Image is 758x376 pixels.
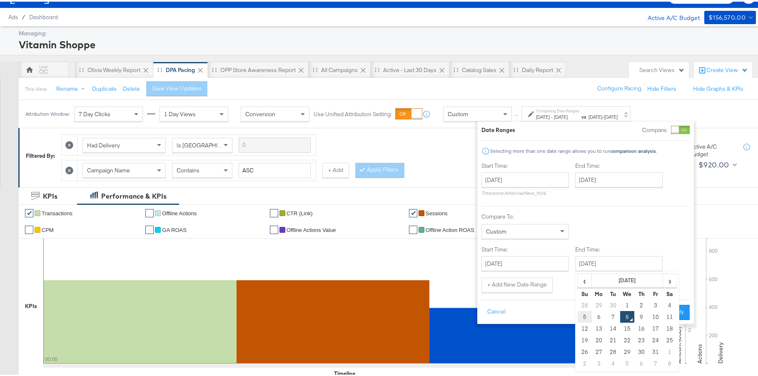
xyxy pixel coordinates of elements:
span: Custom [448,109,468,116]
span: [DATE] [588,112,602,118]
td: 27 [592,344,606,356]
button: Delete [123,83,140,91]
td: 3 [648,298,663,309]
td: 5 [578,309,592,321]
span: [DATE] [604,112,618,118]
td: 5 [620,356,634,368]
span: CPM [42,225,54,232]
td: 30 [634,344,648,356]
span: / [18,12,29,19]
td: 3 [592,356,606,368]
a: ✔ [409,224,417,232]
div: Drag to reorder tab [212,66,217,70]
th: We [620,286,634,298]
strong: comparison analysis [611,146,656,152]
td: 28 [578,298,592,309]
a: ✔ [270,224,278,232]
span: Custom [486,226,506,234]
span: Sessions [426,209,448,215]
div: Active - Last 30 Days [383,65,436,72]
a: ✔ [25,224,33,232]
span: ↑ [513,112,521,115]
label: End Time: [575,160,666,168]
div: KPIs [43,190,57,199]
input: Enter a search term [239,161,311,177]
div: Managing: [19,28,754,36]
td: 18 [663,321,677,333]
button: Duplicate [92,83,117,91]
div: Drag to reorder tab [157,66,162,70]
div: Active A/C Budget [639,9,700,22]
td: 15 [620,321,634,333]
div: KPIs [25,301,37,309]
span: Offline Actions Value [287,225,336,232]
div: Drag to reorder tab [313,66,317,70]
td: 20 [592,333,606,344]
label: Start Time: [481,160,569,168]
div: Date Ranges [481,125,515,132]
td: 6 [592,309,606,321]
div: - [536,112,580,119]
span: Is [GEOGRAPHIC_DATA] [177,140,240,147]
span: Conversion [245,109,275,116]
div: Filtered By: [26,150,55,158]
a: ✔ [25,207,33,216]
div: Catalog Sales [462,65,496,72]
td: 4 [663,298,677,309]
button: + Add [322,161,349,176]
label: End Time: [575,244,666,252]
div: OC [39,66,48,74]
div: Selecting more than one date range allows you to run . [490,147,657,152]
div: OPP Store Awareness Report [220,65,296,72]
td: 7 [606,309,620,321]
td: 8 [663,356,677,368]
strong: vs [580,112,588,118]
td: 1 [620,298,634,309]
td: 8 [620,309,634,321]
div: All Campaigns [321,65,358,72]
th: Fr [648,286,663,298]
div: Vitamin Shoppe [19,36,754,50]
button: Cancel [481,303,511,318]
div: Timeline [334,368,355,376]
td: 6 [634,356,648,368]
span: Offline Action ROAS [426,225,474,232]
span: Transactions [42,209,72,215]
div: Create View [706,65,748,73]
div: DPA Pacing [166,65,195,72]
span: 1 Day Views [164,109,196,116]
button: Configure Pacing [591,80,647,95]
div: Search Views [639,65,685,72]
td: 25 [663,333,677,344]
td: 1 [663,344,677,356]
td: 21 [606,333,620,344]
th: Sa [663,286,677,298]
div: Drag to reorder tab [79,66,84,70]
text: Delivery [717,341,724,362]
span: Contains [177,165,199,172]
span: CTR (Link) [287,209,313,215]
td: 13 [592,321,606,333]
button: + Add New Date Range [481,276,553,291]
a: ✔ [145,224,154,232]
a: Dashboard [29,12,58,19]
button: Hide Filters [647,83,676,91]
button: Hide Graphs & KPIs [693,83,743,91]
div: $920.00 [698,157,729,169]
th: Tu [606,286,620,298]
span: Campaign Name [87,165,130,172]
button: $920.00 [695,157,739,170]
td: 24 [648,333,663,344]
div: Performance & KPIs [101,190,167,199]
button: $156,570.00 [704,9,756,22]
input: Enter a search term [239,136,311,151]
span: Offline Actions [162,209,197,215]
td: 29 [620,344,634,356]
div: Daily Report [522,65,553,72]
td: 10 [648,309,663,321]
text: Actions [696,342,703,362]
td: 22 [620,333,634,344]
label: Comparing Date Ranges: [536,107,580,112]
td: 7 [648,356,663,368]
